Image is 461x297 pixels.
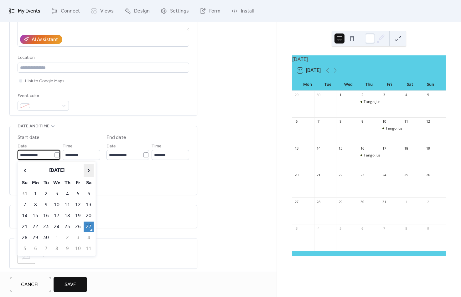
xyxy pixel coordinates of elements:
[294,119,299,124] div: 6
[382,173,386,177] div: 24
[62,200,72,210] td: 11
[318,78,338,91] div: Tue
[52,200,62,210] td: 10
[364,99,391,105] div: Tango Just Fries
[426,119,430,124] div: 12
[360,226,365,231] div: 6
[360,119,365,124] div: 9
[156,3,194,19] a: Settings
[32,36,58,44] div: AI Assistant
[364,153,391,158] div: Tango Just Fries
[426,173,430,177] div: 26
[382,119,386,124] div: 10
[134,8,150,15] span: Design
[41,178,51,188] th: Tu
[360,146,365,151] div: 16
[295,66,323,75] button: 27[DATE]
[20,200,30,210] td: 7
[47,3,85,19] a: Connect
[316,173,321,177] div: 21
[209,8,220,15] span: Form
[360,199,365,204] div: 30
[18,123,49,130] span: Date and time
[73,243,83,254] td: 10
[30,243,40,254] td: 6
[63,143,73,150] span: Time
[84,164,93,177] span: ›
[316,226,321,231] div: 4
[379,78,400,91] div: Fri
[20,164,29,177] span: ‹
[30,189,40,199] td: 1
[25,78,65,85] span: Link to Google Maps
[152,143,162,150] span: Time
[426,146,430,151] div: 19
[294,146,299,151] div: 13
[52,222,62,232] td: 24
[294,173,299,177] div: 20
[338,119,343,124] div: 8
[62,243,72,254] td: 9
[52,178,62,188] th: We
[382,93,386,97] div: 3
[380,126,402,131] div: Tango Just Fries
[18,134,39,141] div: Start date
[84,178,94,188] th: Sa
[338,78,359,91] div: Wed
[400,78,420,91] div: Sat
[404,119,408,124] div: 11
[18,8,40,15] span: My Events
[316,199,321,204] div: 28
[30,211,40,221] td: 15
[41,211,51,221] td: 16
[65,281,76,289] span: Save
[404,93,408,97] div: 4
[20,178,30,188] th: Su
[382,146,386,151] div: 17
[62,222,72,232] td: 25
[73,178,83,188] th: Fr
[292,55,446,63] div: [DATE]
[106,143,116,150] span: Date
[227,3,258,19] a: Install
[84,189,94,199] td: 6
[20,189,30,199] td: 31
[30,200,40,210] td: 8
[426,93,430,97] div: 5
[54,277,87,292] button: Save
[73,233,83,243] td: 3
[404,199,408,204] div: 1
[404,226,408,231] div: 8
[10,277,51,292] button: Cancel
[426,226,430,231] div: 9
[62,211,72,221] td: 18
[360,173,365,177] div: 23
[106,134,126,141] div: End date
[420,78,441,91] div: Sun
[61,8,80,15] span: Connect
[62,178,72,188] th: Th
[18,92,68,100] div: Event color
[316,93,321,97] div: 30
[426,199,430,204] div: 2
[18,143,27,150] span: Date
[382,226,386,231] div: 7
[297,78,318,91] div: Mon
[30,164,83,177] th: [DATE]
[21,281,40,289] span: Cancel
[52,211,62,221] td: 17
[41,200,51,210] td: 9
[62,189,72,199] td: 4
[338,146,343,151] div: 15
[30,233,40,243] td: 29
[120,3,154,19] a: Design
[30,178,40,188] th: Mo
[100,8,114,15] span: Views
[30,222,40,232] td: 22
[360,93,365,97] div: 2
[382,199,386,204] div: 31
[358,99,380,105] div: Tango Just Fries
[41,233,51,243] td: 30
[338,199,343,204] div: 29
